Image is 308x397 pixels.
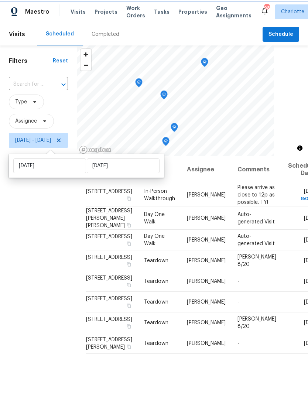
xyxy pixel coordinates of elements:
[126,343,132,350] button: Copy Address
[144,300,168,305] span: Teardown
[187,279,226,284] span: [PERSON_NAME]
[160,90,168,102] div: Map marker
[86,255,132,260] span: [STREET_ADDRESS]
[232,156,282,183] th: Comments
[86,208,132,228] span: [STREET_ADDRESS][PERSON_NAME][PERSON_NAME]
[237,279,239,284] span: -
[298,144,302,152] span: Toggle attribution
[178,8,207,16] span: Properties
[295,144,304,153] button: Toggle attribution
[237,212,275,224] span: Auto-generated Visit
[79,146,112,154] a: Mapbox homepage
[86,337,132,350] span: [STREET_ADDRESS][PERSON_NAME]
[237,234,275,246] span: Auto-generated Visit
[126,4,145,19] span: Work Orders
[86,317,132,322] span: [STREET_ADDRESS]
[154,9,170,14] span: Tasks
[126,302,132,309] button: Copy Address
[187,258,226,263] span: [PERSON_NAME]
[13,158,86,173] input: Start date
[46,30,74,38] div: Scheduled
[187,192,226,197] span: [PERSON_NAME]
[77,45,274,156] canvas: Map
[9,57,53,65] h1: Filters
[187,237,226,243] span: [PERSON_NAME]
[187,341,226,346] span: [PERSON_NAME]
[144,212,165,224] span: Day One Walk
[71,8,86,16] span: Visits
[15,98,27,106] span: Type
[87,158,160,173] input: End date
[92,31,119,38] div: Completed
[144,234,165,246] span: Day One Walk
[144,279,168,284] span: Teardown
[95,8,117,16] span: Projects
[187,300,226,305] span: [PERSON_NAME]
[144,188,175,201] span: In-Person Walkthrough
[126,240,132,247] button: Copy Address
[144,258,168,263] span: Teardown
[25,8,49,16] span: Maestro
[162,137,170,148] div: Map marker
[126,261,132,268] button: Copy Address
[15,137,51,144] span: [DATE] - [DATE]
[135,78,143,90] div: Map marker
[171,123,178,134] div: Map marker
[86,189,132,194] span: [STREET_ADDRESS]
[9,26,25,42] span: Visits
[86,275,132,281] span: [STREET_ADDRESS]
[187,215,226,220] span: [PERSON_NAME]
[15,117,37,125] span: Assignee
[237,254,276,267] span: [PERSON_NAME] 8/20
[126,323,132,330] button: Copy Address
[9,79,47,90] input: Search for an address...
[144,320,168,325] span: Teardown
[53,57,68,65] div: Reset
[237,341,239,346] span: -
[237,316,276,329] span: [PERSON_NAME] 8/20
[201,58,208,69] div: Map marker
[126,195,132,202] button: Copy Address
[187,320,226,325] span: [PERSON_NAME]
[126,222,132,228] button: Copy Address
[281,8,304,16] span: Charlotte
[181,156,232,183] th: Assignee
[216,4,251,19] span: Geo Assignments
[144,341,168,346] span: Teardown
[81,60,91,71] button: Zoom out
[268,30,293,39] span: Schedule
[237,185,275,205] span: Please arrive as close to 12p as possible. TY!
[263,27,299,42] button: Schedule
[237,300,239,305] span: -
[86,296,132,301] span: [STREET_ADDRESS]
[81,49,91,60] button: Zoom in
[126,282,132,288] button: Copy Address
[264,4,269,12] div: 98
[58,79,69,90] button: Open
[86,234,132,239] span: [STREET_ADDRESS]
